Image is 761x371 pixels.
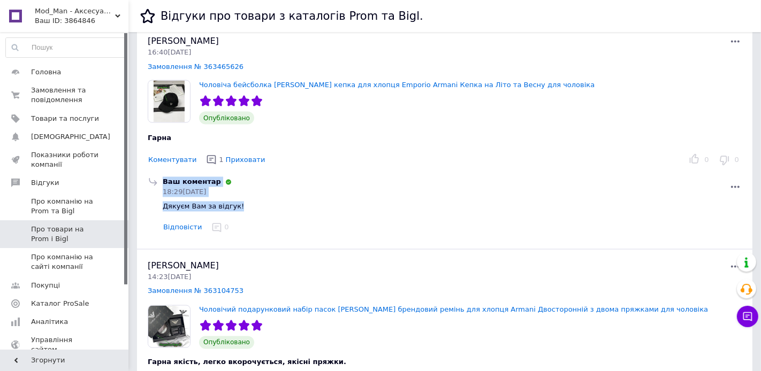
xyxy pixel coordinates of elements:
[163,202,244,210] span: Дякуєм Вам за відгук!
[148,48,191,56] span: 16:40[DATE]
[148,261,219,271] span: [PERSON_NAME]
[35,6,115,16] span: Mod_Man - Аксесуари для чоловіків!
[148,287,243,295] a: Замовлення № 363104753
[31,114,99,123] span: Товари та послуги
[31,317,68,327] span: Аналітика
[148,358,346,366] span: Гарна якість, легко вкорочується, якісні пряжки.
[31,252,99,272] span: Про компанію на сайті компанії
[31,178,59,188] span: Відгуки
[161,10,423,22] h1: Відгуки про товари з каталогів Prom та Bigl.
[31,150,99,169] span: Показники роботи компанії
[31,281,60,290] span: Покупці
[31,197,99,216] span: Про компанію на Prom та Bigl
[199,336,254,349] span: Опубліковано
[148,63,243,71] a: Замовлення № 363465626
[219,156,223,164] span: 1
[31,335,99,354] span: Управління сайтом
[31,299,89,308] span: Каталог ProSale
[226,156,265,164] span: Приховати
[148,134,171,142] span: Гарна
[163,188,206,196] span: 18:29[DATE]
[148,306,190,347] img: Чоловічий подарунковий набір пасок Армані Шкіряний брендовий ремінь для хлопця Armani Двосторонні...
[148,273,191,281] span: 14:23[DATE]
[148,81,190,122] img: Чоловіча бейсболка Армані Брендова кепка для хлопця Emporio Armani Кепка на Літо та Весну для чол...
[6,38,126,57] input: Пошук
[148,36,219,46] span: [PERSON_NAME]
[199,112,254,125] span: Опубліковано
[199,81,595,89] a: Чоловіча бейсболка [PERSON_NAME] кепка для хлопця Emporio Armani Кепка на Літо та Весну для чоловіка
[163,222,202,234] button: Відповісти
[35,16,128,26] div: Ваш ID: 3864846
[148,154,197,166] button: Коментувати
[31,86,99,105] span: Замовлення та повідомлення
[31,132,110,142] span: [DEMOGRAPHIC_DATA]
[199,306,708,314] a: Чоловічий подарунковий набір пасок [PERSON_NAME] брендовий ремінь для хлопця Armani Двосторонній ...
[31,67,61,77] span: Головна
[203,152,268,168] button: 1Приховати
[31,225,99,244] span: Про товари на Prom і Bigl
[737,306,758,327] button: Чат з покупцем
[163,177,221,186] span: Ваш коментар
